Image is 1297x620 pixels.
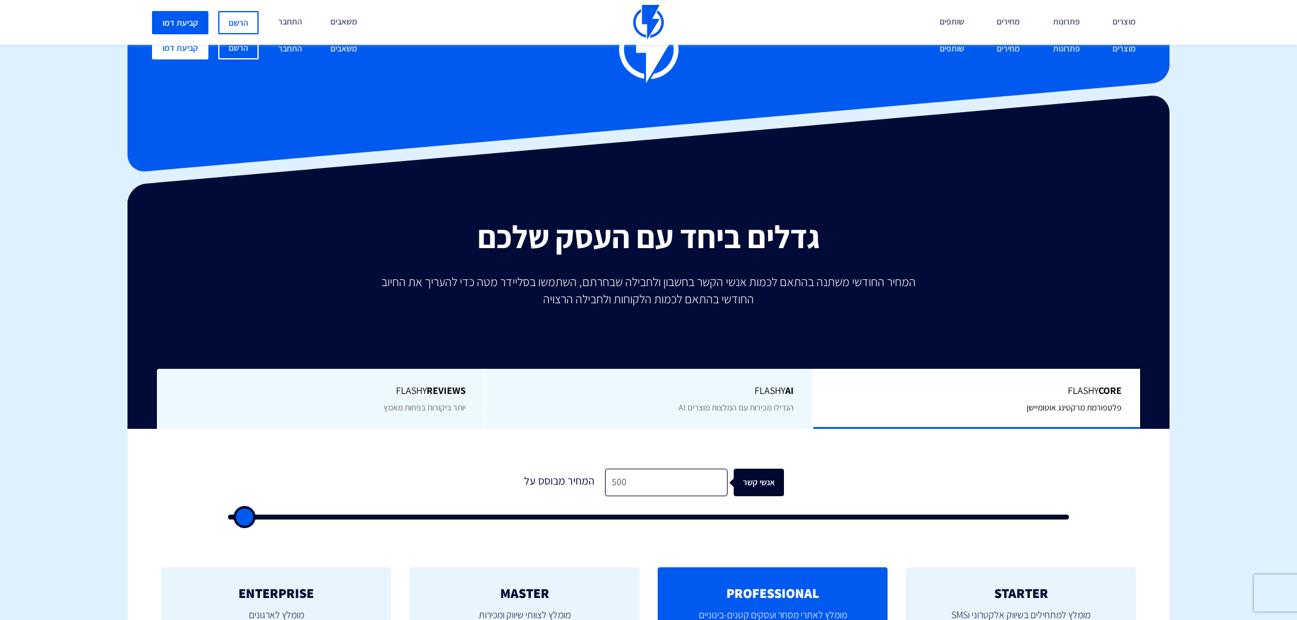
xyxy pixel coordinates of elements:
[175,384,466,398] span: Flashy
[152,36,208,59] a: קביעת דמו
[513,469,605,496] div: המחיר מבוסס על
[930,36,973,62] a: שותפים
[1044,36,1089,62] a: פתרונות
[987,36,1029,62] a: מחירים
[924,586,1117,600] h2: STARTER
[504,384,794,398] span: Flashy
[218,11,259,34] a: הרשם
[427,384,466,397] b: REVIEWS
[428,586,621,600] h2: MASTER
[832,384,1122,398] span: Flashy
[152,11,208,34] a: קביעת דמו
[180,586,373,600] h2: ENTERPRISE
[218,36,259,59] a: הרשם
[785,384,794,397] b: AI
[137,219,1160,254] h2: גדלים ביחד עם העסק שלכם
[679,402,794,413] span: הגדילו מכירות עם המלצות מוצרים AI
[1103,36,1145,62] a: מוצרים
[676,586,869,600] h2: PROFESSIONAL
[373,273,924,308] p: המחיר החודשי משתנה בהתאם לכמות אנשי הקשר בחשבון ולחבילה שבחרתם, השתמשו בסליידר מטה כדי להעריך את ...
[321,36,367,62] a: משאבים
[1027,402,1122,413] span: פלטפורמת מרקטינג אוטומיישן
[1098,384,1122,397] b: Core
[741,469,791,496] div: אנשי קשר
[384,402,466,413] span: יותר ביקורות בפחות מאמץ
[269,36,311,62] a: התחבר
